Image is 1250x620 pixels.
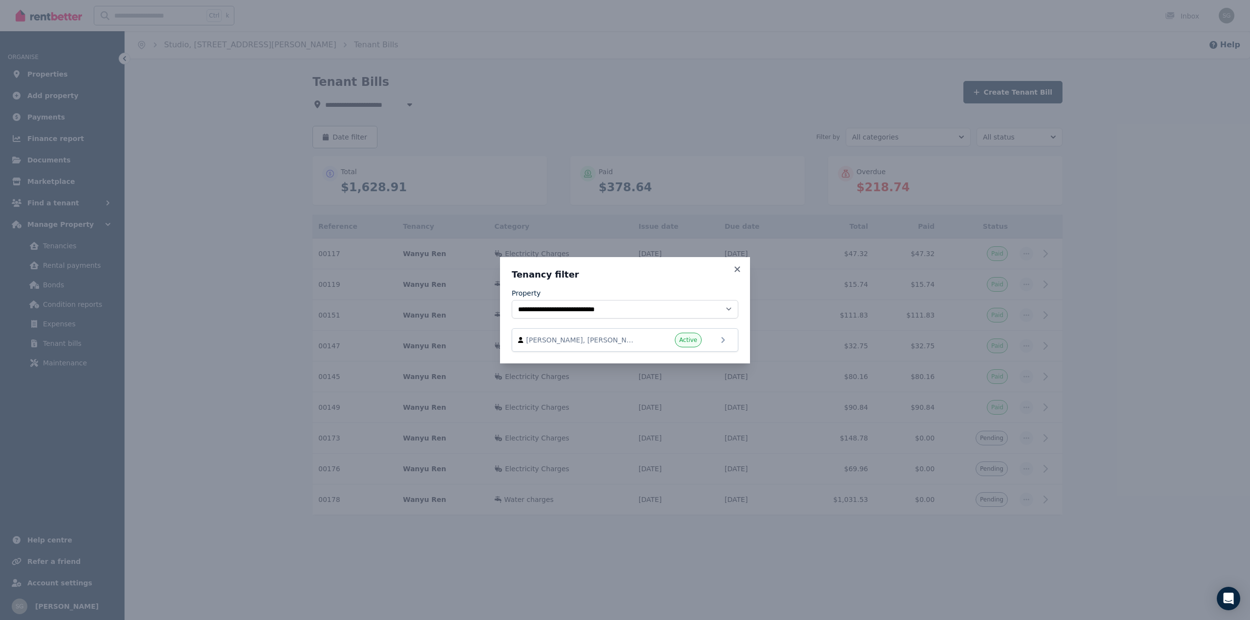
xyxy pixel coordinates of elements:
div: Open Intercom Messenger [1217,587,1240,610]
span: Active [679,336,697,344]
label: Property [512,288,541,298]
span: [PERSON_NAME], [PERSON_NAME] (Lucky), and [PERSON_NAME] [526,335,638,345]
h3: Tenancy filter [512,269,738,280]
a: [PERSON_NAME], [PERSON_NAME] (Lucky), and [PERSON_NAME]Active [512,328,738,352]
